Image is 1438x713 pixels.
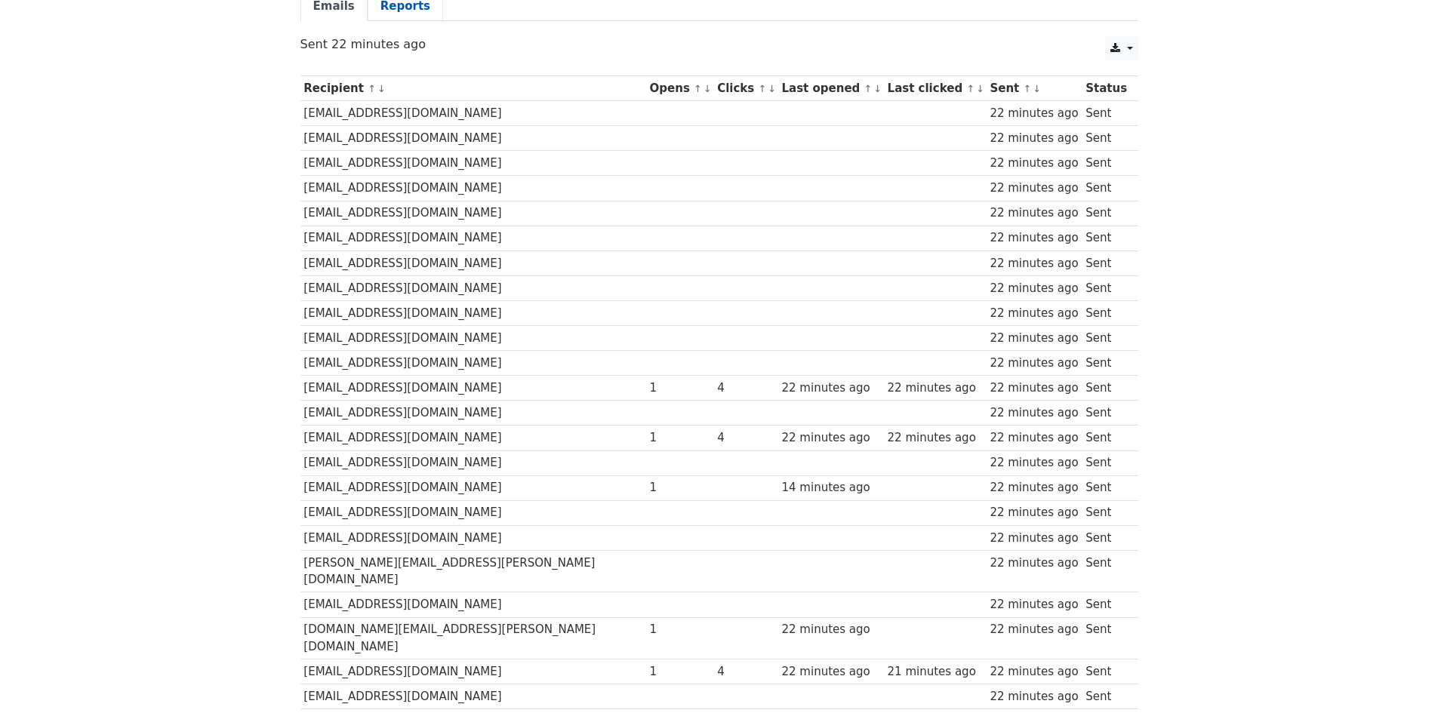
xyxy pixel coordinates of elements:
[976,83,984,94] a: ↓
[300,300,646,325] td: [EMAIL_ADDRESS][DOMAIN_NAME]
[782,479,880,496] div: 14 minutes ago
[1023,83,1031,94] a: ↑
[1082,300,1130,325] td: Sent
[717,429,774,447] div: 4
[717,380,774,397] div: 4
[300,592,646,617] td: [EMAIL_ADDRESS][DOMAIN_NAME]
[300,275,646,300] td: [EMAIL_ADDRESS][DOMAIN_NAME]
[1082,659,1130,684] td: Sent
[300,250,646,275] td: [EMAIL_ADDRESS][DOMAIN_NAME]
[990,404,1078,422] div: 22 minutes ago
[650,663,710,681] div: 1
[990,380,1078,397] div: 22 minutes ago
[990,596,1078,613] div: 22 minutes ago
[717,663,774,681] div: 4
[300,617,646,659] td: [DOMAIN_NAME][EMAIL_ADDRESS][PERSON_NAME][DOMAIN_NAME]
[1082,250,1130,275] td: Sent
[300,550,646,592] td: [PERSON_NAME][EMAIL_ADDRESS][PERSON_NAME][DOMAIN_NAME]
[694,83,702,94] a: ↑
[300,326,646,351] td: [EMAIL_ADDRESS][DOMAIN_NAME]
[646,76,714,101] th: Opens
[300,101,646,126] td: [EMAIL_ADDRESS][DOMAIN_NAME]
[300,426,646,450] td: [EMAIL_ADDRESS][DOMAIN_NAME]
[782,621,880,638] div: 22 minutes ago
[1082,426,1130,450] td: Sent
[864,83,873,94] a: ↑
[1082,617,1130,659] td: Sent
[1082,101,1130,126] td: Sent
[990,454,1078,472] div: 22 minutes ago
[1082,351,1130,376] td: Sent
[300,351,646,376] td: [EMAIL_ADDRESS][DOMAIN_NAME]
[1082,76,1130,101] th: Status
[650,479,710,496] div: 1
[990,229,1078,247] div: 22 minutes ago
[1082,401,1130,426] td: Sent
[990,255,1078,272] div: 22 minutes ago
[1082,201,1130,226] td: Sent
[1082,592,1130,617] td: Sent
[1082,275,1130,300] td: Sent
[650,380,710,397] div: 1
[300,684,646,709] td: [EMAIL_ADDRESS][DOMAIN_NAME]
[1082,326,1130,351] td: Sent
[990,530,1078,547] div: 22 minutes ago
[300,226,646,250] td: [EMAIL_ADDRESS][DOMAIN_NAME]
[990,479,1078,496] div: 22 minutes ago
[990,280,1078,297] div: 22 minutes ago
[368,83,376,94] a: ↑
[990,429,1078,447] div: 22 minutes ago
[1082,475,1130,500] td: Sent
[1082,450,1130,475] td: Sent
[990,204,1078,222] div: 22 minutes ago
[1082,176,1130,201] td: Sent
[990,105,1078,122] div: 22 minutes ago
[873,83,882,94] a: ↓
[990,663,1078,681] div: 22 minutes ago
[778,76,884,101] th: Last opened
[990,180,1078,197] div: 22 minutes ago
[300,401,646,426] td: [EMAIL_ADDRESS][DOMAIN_NAME]
[650,621,710,638] div: 1
[990,621,1078,638] div: 22 minutes ago
[1082,376,1130,401] td: Sent
[990,355,1078,372] div: 22 minutes ago
[888,663,983,681] div: 21 minutes ago
[1082,151,1130,176] td: Sent
[1082,500,1130,525] td: Sent
[884,76,987,101] th: Last clicked
[782,429,880,447] div: 22 minutes ago
[1082,525,1130,550] td: Sent
[300,376,646,401] td: [EMAIL_ADDRESS][DOMAIN_NAME]
[990,555,1078,572] div: 22 minutes ago
[1033,83,1041,94] a: ↓
[300,201,646,226] td: [EMAIL_ADDRESS][DOMAIN_NAME]
[1363,641,1438,713] div: 聊天小工具
[704,83,712,94] a: ↓
[782,380,880,397] div: 22 minutes ago
[300,176,646,201] td: [EMAIL_ADDRESS][DOMAIN_NAME]
[966,83,975,94] a: ↑
[300,475,646,500] td: [EMAIL_ADDRESS][DOMAIN_NAME]
[713,76,778,101] th: Clicks
[768,83,776,94] a: ↓
[990,130,1078,147] div: 22 minutes ago
[1363,641,1438,713] iframe: Chat Widget
[377,83,386,94] a: ↓
[782,663,880,681] div: 22 minutes ago
[990,330,1078,347] div: 22 minutes ago
[300,126,646,151] td: [EMAIL_ADDRESS][DOMAIN_NAME]
[1082,550,1130,592] td: Sent
[990,504,1078,521] div: 22 minutes ago
[990,305,1078,322] div: 22 minutes ago
[300,500,646,525] td: [EMAIL_ADDRESS][DOMAIN_NAME]
[758,83,766,94] a: ↑
[650,429,710,447] div: 1
[300,450,646,475] td: [EMAIL_ADDRESS][DOMAIN_NAME]
[300,659,646,684] td: [EMAIL_ADDRESS][DOMAIN_NAME]
[987,76,1082,101] th: Sent
[300,76,646,101] th: Recipient
[300,36,1138,52] p: Sent 22 minutes ago
[300,525,646,550] td: [EMAIL_ADDRESS][DOMAIN_NAME]
[1082,226,1130,250] td: Sent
